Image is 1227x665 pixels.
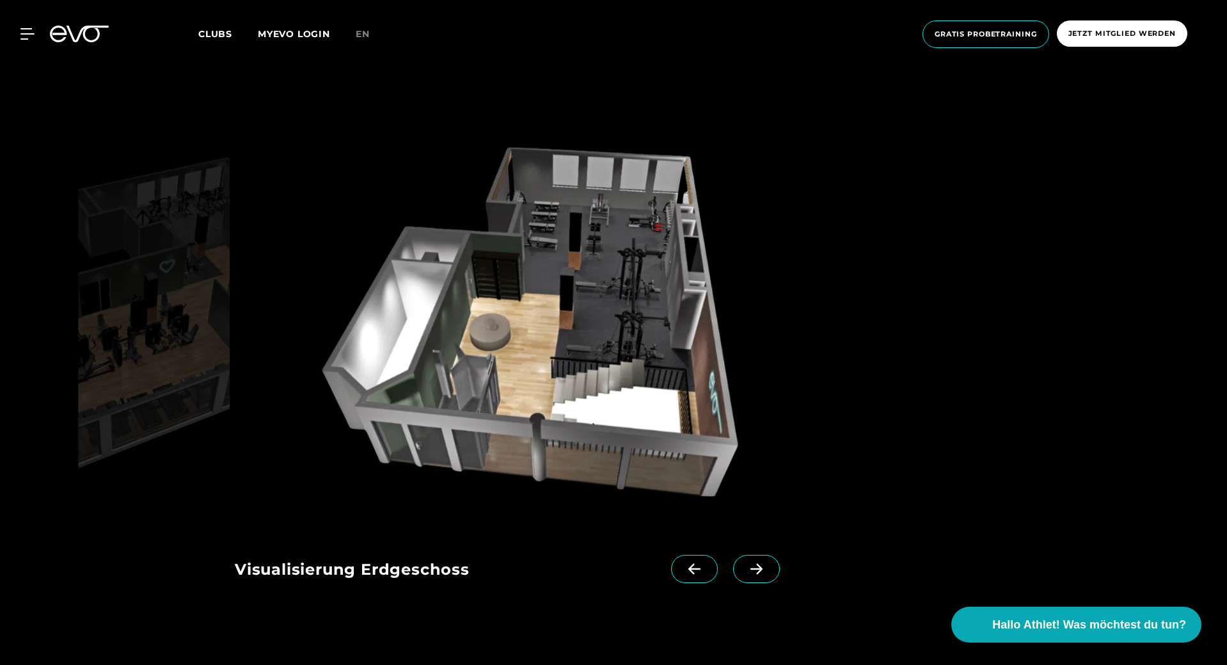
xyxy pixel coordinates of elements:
a: en [356,27,385,42]
span: en [356,28,370,40]
a: Jetzt Mitglied werden [1053,20,1191,48]
div: Visualisierung Erdgeschoss [235,555,671,587]
span: Hallo Athlet! Was möchtest du tun? [992,616,1186,634]
img: evofitness [235,130,841,524]
img: evofitness [78,130,230,524]
a: Clubs [198,28,258,40]
span: Clubs [198,28,232,40]
a: Gratis Probetraining [919,20,1053,48]
a: MYEVO LOGIN [258,28,330,40]
button: Hallo Athlet! Was möchtest du tun? [951,607,1201,643]
span: Jetzt Mitglied werden [1068,28,1176,39]
span: Gratis Probetraining [935,29,1037,40]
